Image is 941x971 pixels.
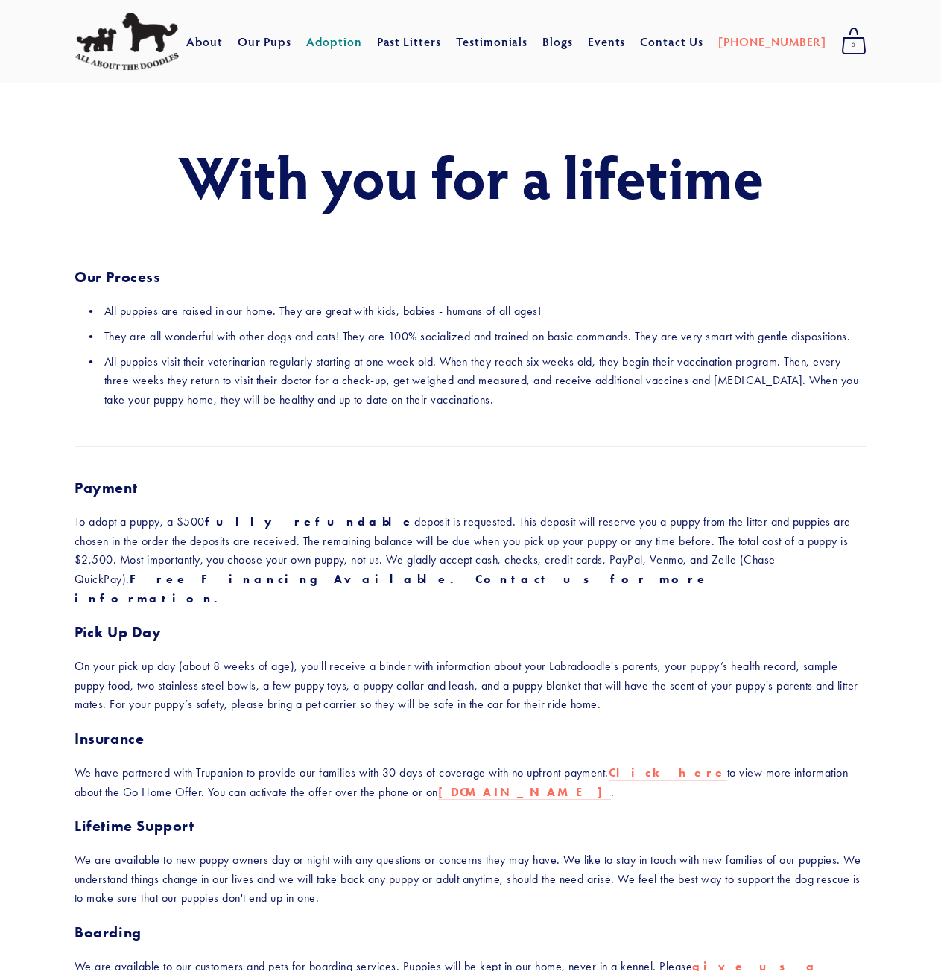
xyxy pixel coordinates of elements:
[438,785,611,800] a: [DOMAIN_NAME]
[75,850,866,908] p: We are available to new puppy owners day or night with any questions or concerns they may have. W...
[104,327,866,346] p: They are all wonderful with other dogs and cats! They are 100% socialized and trained on basic co...
[238,28,292,55] a: Our Pups
[609,765,727,781] a: Click here
[104,352,866,410] p: All puppies visit their veterinarian regularly starting at one week old. When they reach six week...
[75,268,161,286] strong: Our Process
[75,923,142,941] strong: Boarding
[542,28,573,55] a: Blogs
[186,28,223,55] a: About
[205,515,415,529] strong: fully refundable
[609,765,727,780] strong: Click here
[75,657,866,714] p: On your pick up day (about 8 weeks of age), you'll receive a binder with information about your L...
[456,28,528,55] a: Testimonials
[377,34,442,49] a: Past Litters
[75,817,194,835] strong: Lifetime Support
[75,479,137,497] strong: Payment
[75,623,162,641] strong: Pick Up Day
[306,28,362,55] a: Adoption
[75,143,866,208] h1: With you for a lifetime
[75,572,721,605] strong: Free Financing Available. Contact us for more information.
[75,730,144,748] strong: Insurance
[438,785,611,799] strong: [DOMAIN_NAME]
[75,512,866,608] p: To adopt a puppy, a $500 deposit is requested. This deposit will reserve you a puppy from the lit...
[841,36,866,55] span: 0
[640,28,703,55] a: Contact Us
[834,23,874,60] a: 0 items in cart
[104,302,866,321] p: All puppies are raised in our home. They are great with kids, babies - humans of all ages!
[75,763,866,801] p: We have partnered with Trupanion to provide our families with 30 days of coverage with no upfront...
[718,28,826,55] a: [PHONE_NUMBER]
[588,28,626,55] a: Events
[75,13,179,71] img: All About The Doodles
